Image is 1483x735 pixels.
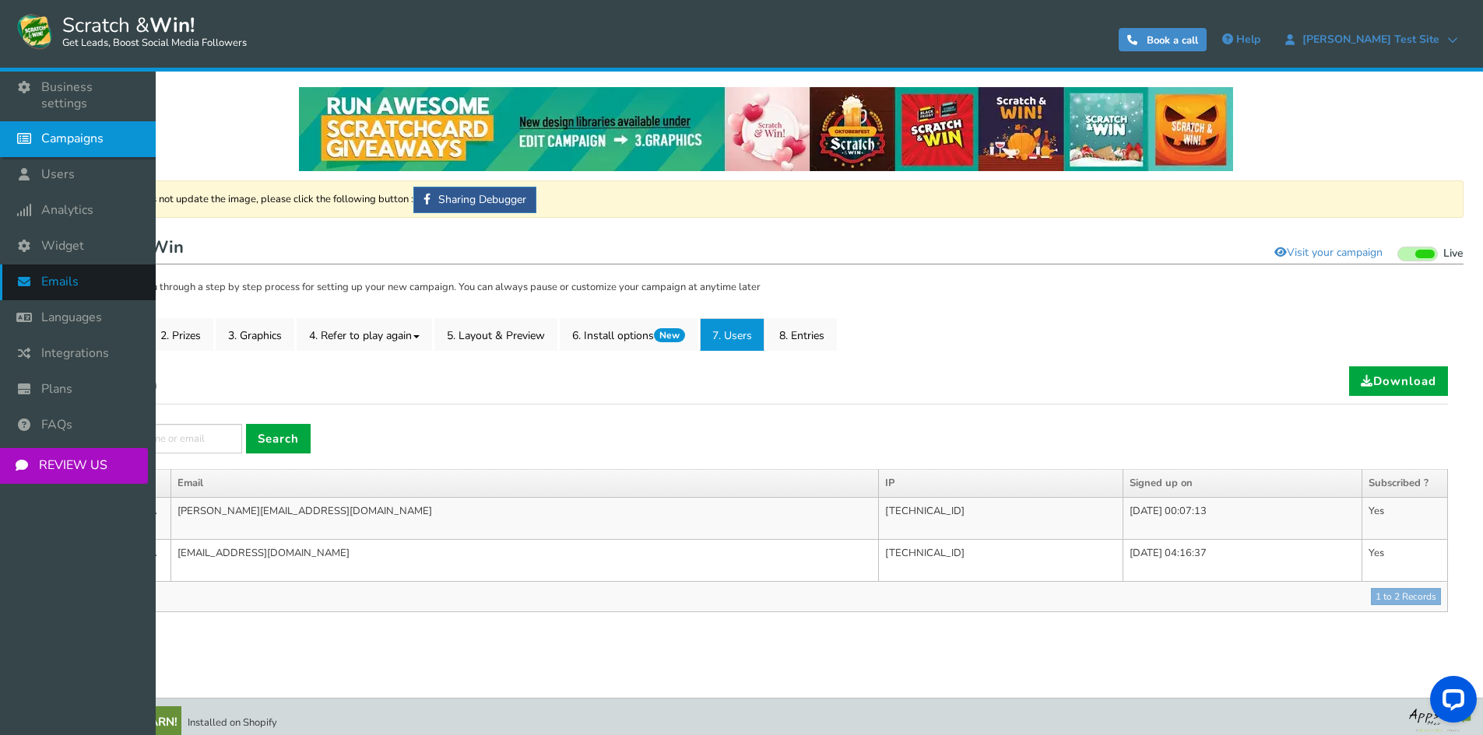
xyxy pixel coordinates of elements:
span: Campaigns [41,131,104,147]
a: 6. Install options [560,318,698,351]
div: If Facebook does not update the image, please click the following button : [69,180,1464,218]
td: [DATE] 00:07:13 [1123,497,1362,539]
td: [TECHNICAL_ID] [879,539,1123,581]
strong: Win! [149,12,195,39]
a: Sharing Debugger [413,187,536,213]
small: Get Leads, Boost Social Media Followers [62,37,247,50]
span: Widget [41,238,84,254]
th: IP [879,470,1123,498]
span: Integrations [41,345,109,362]
th: Subscribed ? [1362,470,1448,498]
span: Plans [41,381,72,397]
td: [PERSON_NAME][EMAIL_ADDRESS][DOMAIN_NAME] [171,497,879,539]
th: Email [171,470,879,498]
a: Help [1214,27,1268,52]
img: bg_logo_foot.webp [1409,706,1471,732]
span: [PERSON_NAME] Test Site [1295,33,1447,46]
span: Help [1236,32,1260,47]
a: 8. Entries [767,318,837,351]
a: Book a call [1119,28,1207,51]
th: Signed up on [1123,470,1362,498]
p: Cool. Let's take you through a step by step process for setting up your new campaign. You can alw... [69,280,1464,296]
span: Book a call [1147,33,1198,47]
td: [DATE] 04:16:37 [1123,539,1362,581]
img: Scratch and Win [16,12,54,51]
a: 2. Prizes [148,318,213,351]
a: 3. Graphics [216,318,294,351]
span: Business settings [41,79,140,112]
img: festival-poster-2020.webp [299,87,1233,171]
span: Live [1443,247,1464,261]
span: New [654,328,685,342]
iframe: LiveChat chat widget [1418,670,1483,735]
a: 5. Layout & Preview [434,318,557,351]
td: Yes [1362,497,1448,539]
td: [TECHNICAL_ID] [879,497,1123,539]
a: 7. Users [700,318,764,351]
span: Users [41,166,75,183]
td: Yes [1362,539,1448,581]
span: Analytics [41,202,93,219]
span: Installed on Shopify [188,716,277,730]
a: Scratch &Win! Get Leads, Boost Social Media Followers [16,12,247,51]
span: FAQs [41,417,72,433]
input: Search by name or email [85,424,242,453]
a: Visit your campaign [1264,240,1393,266]
h1: Scratch & Win [69,233,1464,264]
a: Download [1349,366,1448,396]
span: Emails [41,274,79,290]
span: Languages [41,310,102,326]
span: REVIEW US [39,457,107,474]
a: Search [246,424,311,453]
a: 4. Refer to play again [297,318,432,351]
span: Scratch & [54,12,247,51]
td: [EMAIL_ADDRESS][DOMAIN_NAME] [171,539,879,581]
